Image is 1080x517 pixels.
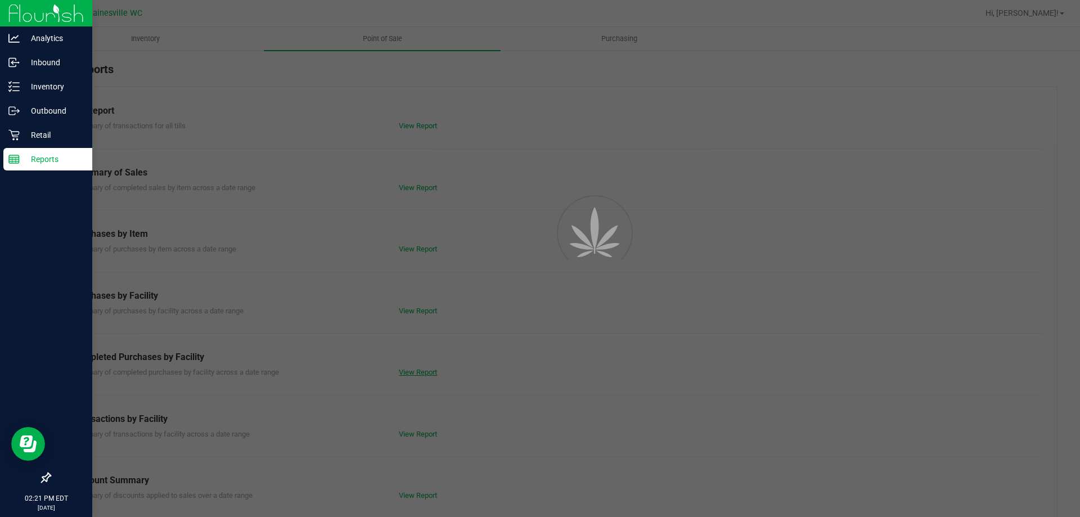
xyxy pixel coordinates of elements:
[5,503,87,512] p: [DATE]
[8,154,20,165] inline-svg: Reports
[5,493,87,503] p: 02:21 PM EDT
[8,81,20,92] inline-svg: Inventory
[8,33,20,44] inline-svg: Analytics
[11,427,45,461] iframe: Resource center
[20,104,87,118] p: Outbound
[20,56,87,69] p: Inbound
[20,32,87,45] p: Analytics
[20,80,87,93] p: Inventory
[20,128,87,142] p: Retail
[8,57,20,68] inline-svg: Inbound
[8,129,20,141] inline-svg: Retail
[20,152,87,166] p: Reports
[8,105,20,116] inline-svg: Outbound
